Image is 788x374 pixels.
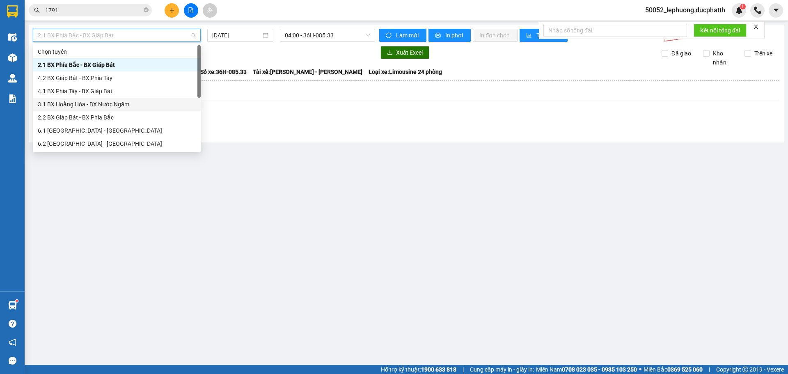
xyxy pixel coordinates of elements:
div: 4.2 BX Giáp Bát - BX Phía Tây [33,71,201,85]
span: close-circle [144,7,149,12]
button: caret-down [769,3,783,18]
sup: 1 [16,300,18,302]
strong: 0369 525 060 [667,366,703,373]
span: 2.1 BX Phía Bắc - BX Giáp Bát [38,29,196,41]
span: 1 [741,4,744,9]
span: close-circle [144,7,149,14]
div: 2.1 BX Phía Bắc - BX Giáp Bát [33,58,201,71]
span: printer [435,32,442,39]
div: 2.2 BX Giáp Bát - BX Phía Bắc [33,111,201,124]
span: aim [207,7,213,13]
div: Chọn tuyến [33,45,201,58]
button: printerIn phơi [428,29,471,42]
strong: 1900 633 818 [421,366,456,373]
span: close [753,24,759,30]
span: Tài xế: [PERSON_NAME] - [PERSON_NAME] [253,67,362,76]
span: plus [169,7,175,13]
div: 3.1 BX Hoằng Hóa - BX Nước Ngầm [38,100,196,109]
span: question-circle [9,320,16,328]
sup: 1 [740,4,746,9]
div: 6.2 Hà Nội - Thanh Hóa [33,137,201,150]
img: warehouse-icon [8,301,17,310]
span: Cung cấp máy in - giấy in: [470,365,534,374]
span: Số xe: 36H-085.33 [200,67,247,76]
span: ⚪️ [639,368,641,371]
span: Trên xe [751,49,776,58]
div: 4.2 BX Giáp Bát - BX Phía Tây [38,73,196,83]
span: In phơi [445,31,464,40]
span: Đã giao [668,49,694,58]
div: 6.1 Thanh Hóa - Hà Nội [33,124,201,137]
button: syncLàm mới [379,29,426,42]
div: 2.1 BX Phía Bắc - BX Giáp Bát [38,60,196,69]
span: | [463,365,464,374]
button: In đơn chọn [473,29,518,42]
div: Chọn tuyến [38,47,196,56]
span: 04:00 - 36H-085.33 [285,29,370,41]
div: 4.1 BX Phía Tây - BX Giáp Bát [38,87,196,96]
span: bar-chart [526,32,533,39]
span: 50052_lephuong.ducphatth [639,5,732,15]
div: 3.1 BX Hoằng Hóa - BX Nước Ngầm [33,98,201,111]
img: icon-new-feature [735,7,743,14]
input: 12/09/2025 [212,31,261,40]
input: Nhập số tổng đài [543,24,687,37]
img: logo-vxr [7,5,18,18]
span: Kết nối tổng đài [700,26,740,35]
div: 6.1 [GEOGRAPHIC_DATA] - [GEOGRAPHIC_DATA] [38,126,196,135]
input: Tìm tên, số ĐT hoặc mã đơn [45,6,142,15]
span: notification [9,338,16,346]
span: Miền Nam [536,365,637,374]
span: sync [386,32,393,39]
img: solution-icon [8,94,17,103]
span: Miền Bắc [644,365,703,374]
button: Kết nối tổng đài [694,24,747,37]
span: Loại xe: Limousine 24 phòng [369,67,442,76]
span: Hỗ trợ kỹ thuật: [381,365,456,374]
span: Kho nhận [710,49,738,67]
span: | [709,365,710,374]
span: file-add [188,7,194,13]
img: warehouse-icon [8,33,17,41]
img: warehouse-icon [8,53,17,62]
div: 4.1 BX Phía Tây - BX Giáp Bát [33,85,201,98]
button: file-add [184,3,198,18]
span: copyright [742,367,748,372]
span: message [9,357,16,365]
button: plus [165,3,179,18]
button: aim [203,3,217,18]
div: 2.2 BX Giáp Bát - BX Phía Bắc [38,113,196,122]
button: bar-chartThống kê [520,29,568,42]
img: warehouse-icon [8,74,17,83]
strong: 0708 023 035 - 0935 103 250 [562,366,637,373]
span: caret-down [772,7,780,14]
span: Làm mới [396,31,420,40]
div: 6.2 [GEOGRAPHIC_DATA] - [GEOGRAPHIC_DATA] [38,139,196,148]
span: search [34,7,40,13]
button: downloadXuất Excel [380,46,429,59]
img: phone-icon [754,7,761,14]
